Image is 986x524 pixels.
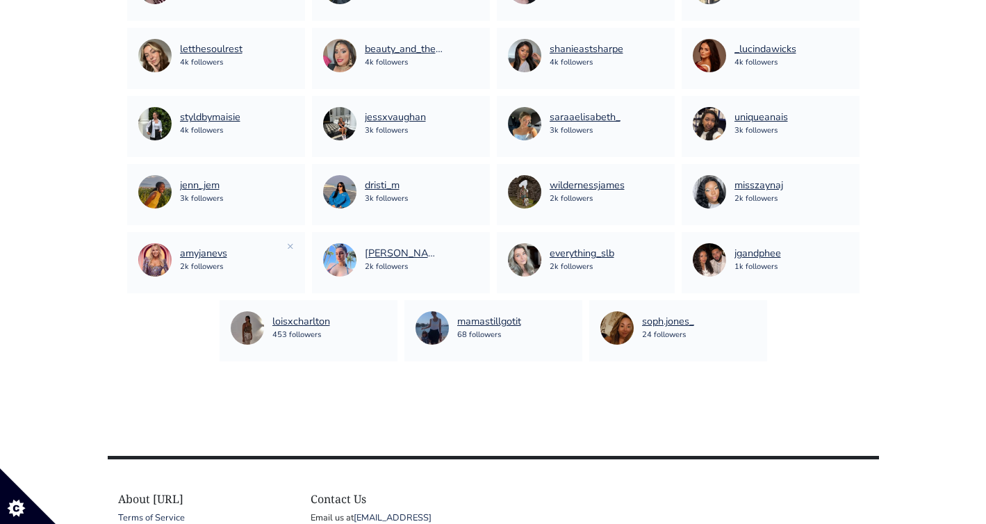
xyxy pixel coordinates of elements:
img: 3950116626.jpg [693,175,726,208]
a: _lucindawicks [734,42,796,57]
a: jessxvaughan [365,110,426,125]
div: 4k followers [180,125,240,137]
div: 1k followers [734,261,781,273]
div: 24 followers [642,329,694,341]
a: beauty_and_the_babies [365,42,443,57]
img: 36002294.jpg [508,175,541,208]
div: 2k followers [734,193,783,205]
div: 2k followers [365,261,443,273]
a: jgandphee [734,246,781,261]
a: everything_slb [550,246,614,261]
img: 1609551752.jpg [323,243,356,277]
a: misszaynaj [734,178,783,193]
a: letthesoulrest [180,42,243,57]
div: 3k followers [734,125,788,137]
img: 29874706.jpg [323,175,356,208]
div: 4k followers [365,57,443,69]
div: 3k followers [365,125,426,137]
a: × [287,238,294,254]
a: loisxcharlton [272,314,330,329]
div: 3k followers [365,193,408,205]
div: 453 followers [272,329,330,341]
img: 144047016.jpg [138,243,172,277]
a: [PERSON_NAME].stevensonn [365,246,443,261]
a: shanieastsharpe [550,42,623,57]
a: jenn_jem [180,178,223,193]
img: 54347275874.jpg [323,39,356,72]
div: 3k followers [550,125,621,137]
div: 3k followers [180,193,223,205]
img: 3305038528.jpg [323,107,356,140]
img: 1685642216.jpg [508,107,541,140]
h4: Contact Us [311,493,483,506]
img: 44082477556.jpg [693,107,726,140]
a: Terms of Service [118,511,185,524]
a: [EMAIL_ADDRESS] [354,511,432,524]
a: amyjanevs [180,246,227,261]
div: 4k followers [734,57,796,69]
img: 6047751.jpg [416,311,449,345]
a: styldbymaisie [180,110,240,125]
a: uniqueanais [734,110,788,125]
div: 4k followers [180,57,243,69]
img: 74645576396.jpg [600,311,634,345]
a: saraaelisabeth_ [550,110,621,125]
img: 51739014656.jpg [508,243,541,277]
a: dristi_m [365,178,408,193]
img: 71625264470.jpg [231,311,264,345]
img: 68641485319.jpg [138,107,172,140]
div: 2k followers [550,261,614,273]
a: soph.jones_ [642,314,694,329]
img: 349999299.jpg [508,39,541,72]
div: 4k followers [550,57,623,69]
img: 51282590098.jpg [138,39,172,72]
a: mamastillgotit [457,314,521,329]
h4: About [URL] [118,493,290,506]
img: 56346547685.jpg [693,243,726,277]
img: 54599371253.jpg [693,39,726,72]
div: 2k followers [550,193,625,205]
img: 489539059.jpg [138,175,172,208]
div: 2k followers [180,261,227,273]
a: wildernessjames [550,178,625,193]
div: 68 followers [457,329,521,341]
